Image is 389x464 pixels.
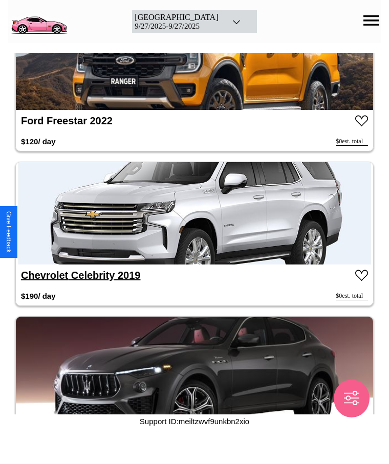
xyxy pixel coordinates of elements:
[336,292,368,300] div: $ 0 est. total
[140,414,249,428] p: Support ID: meiltzwvf9unkbn2xio
[21,115,113,126] a: Ford Freestar 2022
[5,211,12,253] div: Give Feedback
[21,132,56,151] h3: $ 120 / day
[8,5,70,36] img: logo
[21,270,140,281] a: Chevrolet Celebrity 2019
[21,286,56,305] h3: $ 190 / day
[135,22,218,31] div: 9 / 27 / 2025 - 9 / 27 / 2025
[135,13,218,22] div: [GEOGRAPHIC_DATA]
[336,138,368,146] div: $ 0 est. total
